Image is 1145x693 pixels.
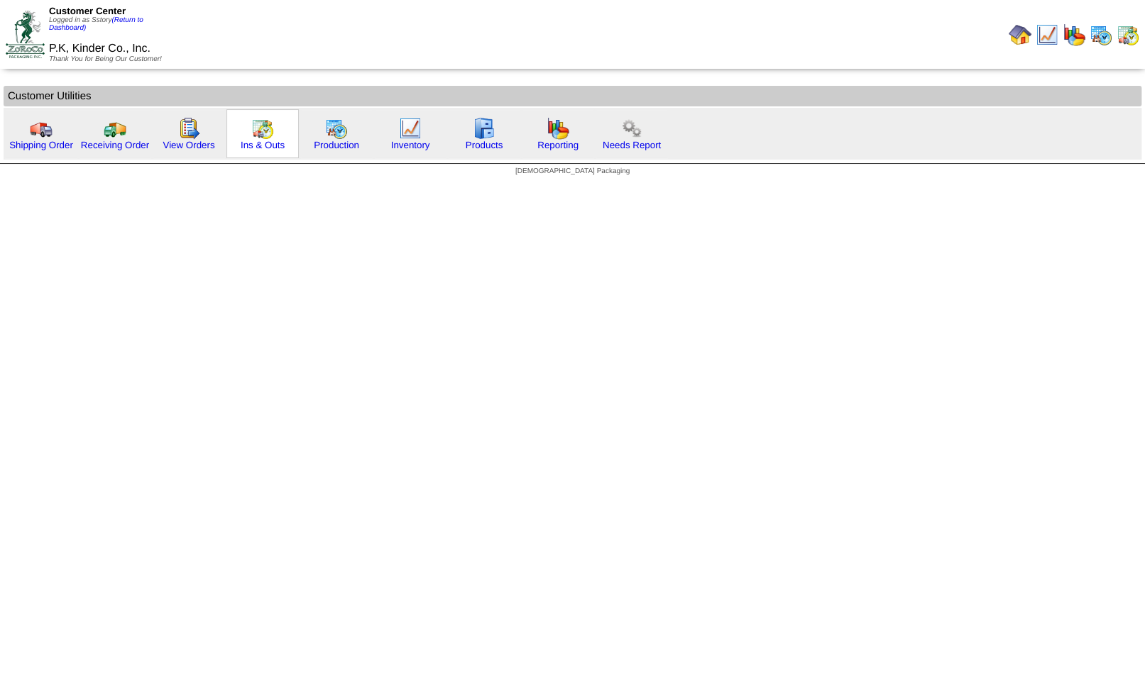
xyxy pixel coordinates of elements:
[547,117,569,140] img: graph.gif
[163,140,214,150] a: View Orders
[314,140,359,150] a: Production
[1036,23,1058,46] img: line_graph.gif
[515,167,630,175] span: [DEMOGRAPHIC_DATA] Packaging
[49,6,126,16] span: Customer Center
[466,140,503,150] a: Products
[399,117,422,140] img: line_graph.gif
[241,140,285,150] a: Ins & Outs
[4,86,1141,106] td: Customer Utilities
[49,43,150,55] span: P.K, Kinder Co., Inc.
[49,55,162,63] span: Thank You for Being Our Customer!
[1063,23,1085,46] img: graph.gif
[9,140,73,150] a: Shipping Order
[104,117,126,140] img: truck2.gif
[603,140,661,150] a: Needs Report
[49,16,143,32] a: (Return to Dashboard)
[1117,23,1139,46] img: calendarinout.gif
[537,140,579,150] a: Reporting
[1009,23,1031,46] img: home.gif
[251,117,274,140] img: calendarinout.gif
[620,117,643,140] img: workflow.png
[49,16,143,32] span: Logged in as Sstory
[81,140,149,150] a: Receiving Order
[325,117,348,140] img: calendarprod.gif
[1090,23,1112,46] img: calendarprod.gif
[6,11,45,58] img: ZoRoCo_Logo(Green%26Foil)%20jpg.webp
[391,140,430,150] a: Inventory
[30,117,53,140] img: truck.gif
[177,117,200,140] img: workorder.gif
[473,117,495,140] img: cabinet.gif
